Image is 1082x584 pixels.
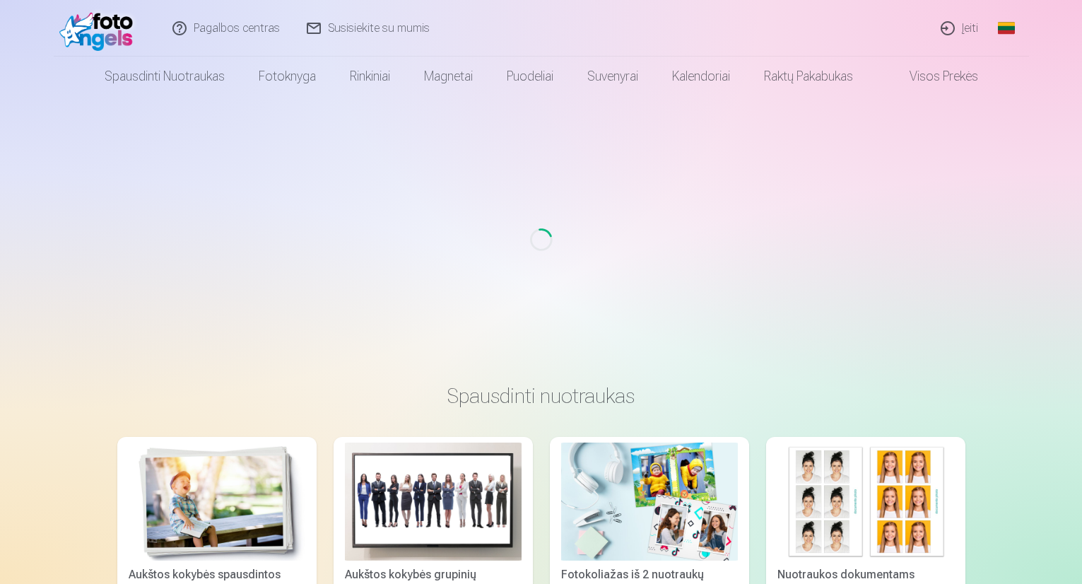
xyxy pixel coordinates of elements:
a: Raktų pakabukas [747,57,870,96]
a: Spausdinti nuotraukas [88,57,242,96]
img: Fotokoliažas iš 2 nuotraukų [561,443,738,561]
a: Fotoknyga [242,57,333,96]
a: Rinkiniai [333,57,407,96]
a: Magnetai [407,57,490,96]
img: /fa2 [59,6,141,51]
a: Puodeliai [490,57,570,96]
a: Kalendoriai [655,57,747,96]
div: Fotokoliažas iš 2 nuotraukų [555,566,743,583]
img: Aukštos kokybės spausdintos nuotraukos [129,443,305,561]
a: Suvenyrai [570,57,655,96]
div: Nuotraukos dokumentams [772,566,960,583]
img: Nuotraukos dokumentams [777,443,954,561]
img: Aukštos kokybės grupinių nuotraukų spauda [345,443,522,561]
h3: Spausdinti nuotraukas [129,383,954,409]
a: Visos prekės [870,57,995,96]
